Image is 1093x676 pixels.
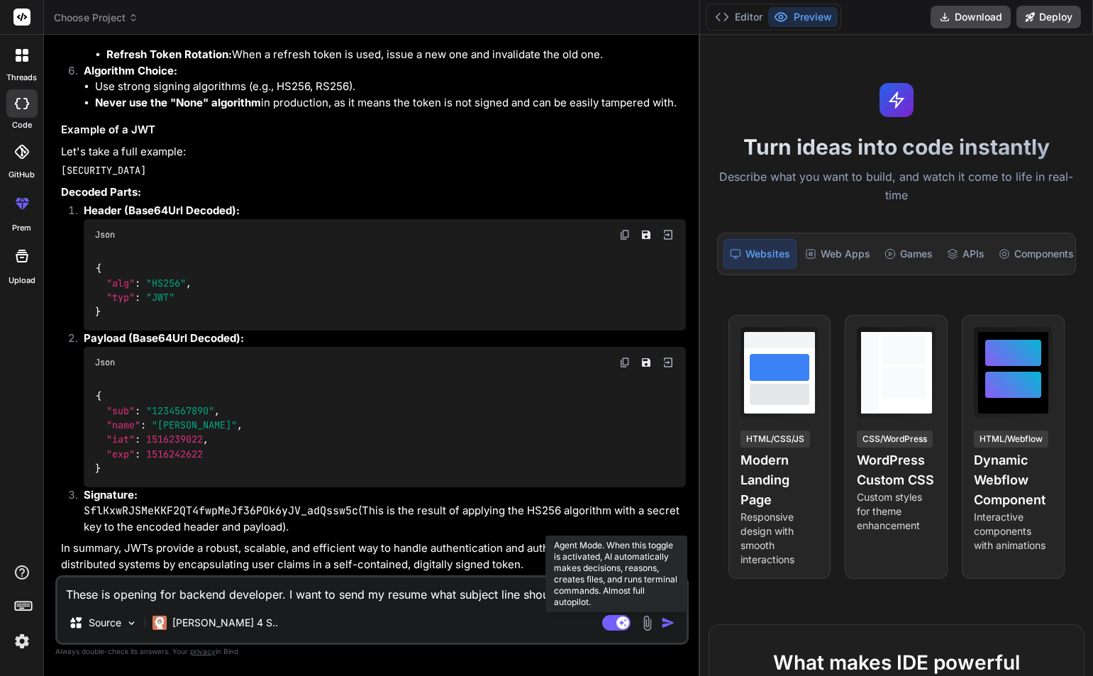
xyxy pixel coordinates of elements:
span: , [237,419,243,431]
img: icon [661,616,675,630]
button: Save file [636,225,656,245]
h4: Dynamic Webflow Component [974,450,1053,510]
textarea: These is opening for backend developer. I want to send my resume what subject line should i put [57,577,687,603]
strong: Payload (Base64Url Decoded): [84,331,244,345]
span: { [96,390,101,403]
span: : [135,277,140,289]
button: Editor [709,7,768,27]
strong: Decoded Parts: [61,185,141,199]
span: } [95,306,101,318]
strong: Algorithm Choice: [84,64,177,77]
span: privacy [190,647,216,655]
h1: Turn ideas into code instantly [709,134,1084,160]
span: "sub" [106,404,135,417]
button: Save file [636,353,656,372]
p: Custom styles for theme enhancement [857,490,936,533]
h3: Example of a JWT [61,122,686,138]
span: 1516242622 [146,448,203,460]
label: threads [6,72,37,84]
img: Claude 4 Sonnet [152,616,167,630]
code: [SECURITY_DATA] [61,164,146,177]
p: Responsive design with smooth interactions [740,510,819,567]
div: Components [993,239,1080,269]
span: , [214,404,220,417]
div: Games [879,239,938,269]
div: Websites [723,239,797,269]
img: settings [10,629,34,653]
div: HTML/CSS/JS [740,431,810,448]
label: Upload [9,275,35,287]
p: [PERSON_NAME] 4 S.. [172,616,278,630]
span: : [135,404,140,417]
p: Source [89,616,121,630]
img: copy [619,357,631,368]
strong: Signature: [84,488,138,502]
div: HTML/Webflow [974,431,1048,448]
button: Deploy [1016,6,1081,28]
button: Agent Mode. When this toggle is activated, AI automatically makes decisions, reasons, creates fil... [599,614,633,631]
span: "HS256" [146,277,186,289]
img: Open in Browser [662,228,675,241]
li: When a refresh token is used, issue a new one and invalidate the old one. [106,47,686,63]
div: Web Apps [799,239,876,269]
p: Interactive components with animations [974,510,1053,553]
img: Open in Browser [662,356,675,369]
span: "typ" [106,291,135,304]
p: Describe what you want to build, and watch it come to life in real-time [709,168,1084,204]
div: APIs [941,239,990,269]
span: : [135,448,140,460]
code: SflKxwRJSMeKKF2QT4fwpMeJf36POk6yJV_adQssw5c [84,504,358,518]
strong: Refresh Token Rotation: [106,48,232,61]
span: "alg" [106,277,135,289]
span: } [95,462,101,475]
li: Use strong signing algorithms (e.g., HS256, RS256). [95,79,686,95]
p: Always double-check its answers. Your in Bind [55,645,689,658]
span: Json [95,357,115,368]
strong: Never use the "None" algorithm [95,96,261,109]
strong: Header (Base64Url Decoded): [84,204,240,217]
p: (This is the result of applying the HS256 algorithm with a secret key to the encoded header and p... [84,487,686,536]
li: in production, as it means the token is not signed and can be easily tampered with. [95,95,686,111]
span: "iat" [106,433,135,446]
img: attachment [639,615,655,631]
span: , [186,277,192,289]
span: 1516239022 [146,433,203,446]
span: : [135,291,140,304]
span: Choose Project [54,11,138,25]
div: CSS/WordPress [857,431,933,448]
span: : [140,419,146,431]
span: , [203,433,209,446]
span: "JWT" [146,291,174,304]
p: In summary, JWTs provide a robust, scalable, and efficient way to handle authentication and autho... [61,541,686,572]
span: "[PERSON_NAME]" [152,419,237,431]
span: "exp" [106,448,135,460]
img: Pick Models [126,617,138,629]
h4: Modern Landing Page [740,450,819,510]
button: Preview [768,7,838,27]
span: "1234567890" [146,404,214,417]
h4: WordPress Custom CSS [857,450,936,490]
label: prem [12,222,31,234]
p: Let's take a full example: [61,144,686,160]
label: GitHub [9,169,35,181]
button: Download [931,6,1011,28]
img: copy [619,229,631,240]
span: : [135,433,140,446]
span: "name" [106,419,140,431]
span: { [96,262,101,275]
label: code [12,119,32,131]
span: Json [95,229,115,240]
